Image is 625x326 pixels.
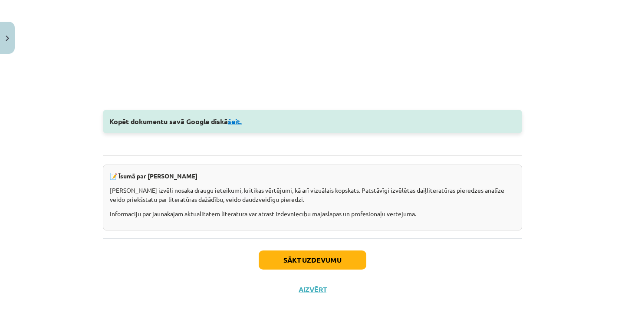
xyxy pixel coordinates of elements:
[228,117,242,126] a: šeit.
[296,285,329,294] button: Aizvērt
[118,172,197,180] strong: Īsumā par [PERSON_NAME]
[110,186,515,204] p: [PERSON_NAME] izvēli nosaka draugu ieteikumi, kritikas vērtējumi, kā arī vizuālais kopskats. Pats...
[110,171,515,181] p: 📝
[103,110,522,133] div: Kopēt dokumentu savā Google diskā
[259,250,366,270] button: Sākt uzdevumu
[6,36,9,41] img: icon-close-lesson-0947bae3869378f0d4975bcd49f059093ad1ed9edebbc8119c70593378902aed.svg
[110,209,515,218] p: Informāciju par jaunākajām aktualitātēm literatūrā var atrast izdevniecību mājaslapās un profesio...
